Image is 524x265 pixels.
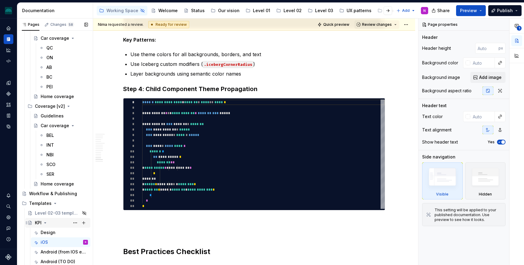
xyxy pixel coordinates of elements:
a: Home coverage [31,92,90,101]
p: px [499,46,503,51]
a: Android (from IOS exemple) [31,247,90,257]
a: Data sources [4,122,13,131]
div: Welcome [158,8,178,14]
div: INT [46,142,54,148]
a: Our vision [208,6,242,15]
a: SCO [37,160,90,169]
div: Header height [422,45,451,51]
a: Home [4,23,13,33]
button: Preview [456,5,486,16]
span: Nima [98,22,107,27]
a: Workflow & Publishing [19,189,90,199]
div: Background image [422,74,460,80]
div: Documentation [22,8,90,14]
div: QC [46,45,53,51]
button: Contact support [4,223,13,233]
label: Yes [488,140,495,144]
a: iOSN [31,237,90,247]
div: Guidelines [41,113,64,119]
div: Coverage [v2] [25,101,90,111]
strong: Key Patterns: [123,37,156,43]
a: QC [37,43,90,53]
div: Analytics [4,45,13,55]
h2: Best Practices Checklist [123,247,385,257]
a: Status [181,6,207,15]
div: AB [46,64,52,70]
div: N [423,8,426,13]
button: Quick preview [316,20,352,29]
div: Coverage [v2] [35,103,65,109]
a: Level 02-03 template [25,208,90,218]
div: Level 03 [315,8,333,14]
a: Level 01 [243,6,273,15]
span: Share [437,8,450,14]
a: INT [37,140,90,150]
div: Car coverage [41,35,69,41]
button: Add [395,6,417,15]
div: Home coverage [41,93,74,100]
div: BC [46,74,52,80]
div: Ready for review [148,21,189,28]
div: Notifications [4,191,13,200]
span: Add image [479,74,502,80]
div: Android (from IOS exemple) [41,249,87,255]
img: 418c6d47-6da6-4103-8b13-b5999f8989a1.png [5,7,12,14]
a: Documentation [4,34,13,44]
a: Design tokens [4,78,13,88]
button: Search ⌘K [4,202,13,211]
div: Level 01 [253,8,270,14]
a: Car coverage [31,33,90,43]
span: requested a review. [98,22,143,27]
div: Text alignment [422,127,452,133]
svg: Supernova Logo [5,254,12,260]
button: Review changes [354,20,399,29]
div: Assets [4,100,13,110]
div: Workflow & Publishing [29,191,77,197]
div: This setting will be applied to your published documentation. Use preview to see how it looks. [435,208,502,222]
a: BC [37,72,90,82]
span: Preview [460,8,477,14]
a: Guidelines [31,111,90,121]
input: Auto [470,111,495,122]
a: PEI [37,82,90,92]
span: Add [402,8,410,13]
div: Pages [22,22,39,27]
a: Components [4,89,13,99]
div: Text color [422,114,443,120]
span: Publish [497,8,513,14]
a: Code automation [4,56,13,66]
a: Car coverage [31,121,90,131]
h3: Step 4: Child Component Theme Propagation [123,85,385,93]
span: 58 [68,22,74,27]
div: Android (TO DO) [41,259,75,265]
div: PEI [46,84,53,90]
p: Layer backgrounds using semantic color names [130,70,385,77]
div: NBI [46,152,54,158]
div: SER [46,171,54,177]
a: Home coverage [31,179,90,189]
button: Add image [470,72,506,83]
p: Use theme colors for all backgrounds, borders, and text [130,51,385,58]
div: Visible [422,162,463,199]
div: iOS [41,239,48,245]
input: Auto [475,43,499,54]
div: Templates [19,199,90,208]
div: Background color [422,60,458,66]
div: Working Space [106,8,138,14]
a: AB [37,63,90,72]
div: Templates [29,200,52,206]
div: Level 02-03 template [35,210,80,216]
a: Design [31,228,90,237]
a: Settings [4,212,13,222]
button: Share [428,5,454,16]
div: Design [41,229,55,236]
span: 1 [517,26,522,31]
span: Quick preview [323,22,349,27]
